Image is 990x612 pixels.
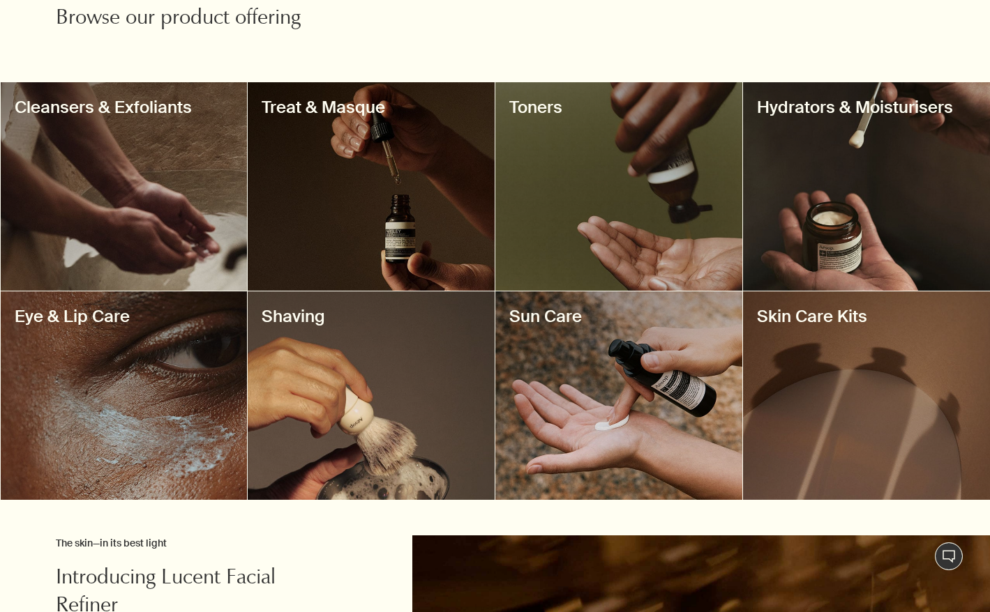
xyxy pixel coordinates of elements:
h3: Eye & Lip Care [15,305,234,328]
h3: Treat & Masque [262,96,481,118]
h3: Hydrators & Moisturisers [757,96,976,118]
a: decorativeCleansers & Exfoliants [1,82,248,291]
a: decorativeEye & Lip Care [1,291,248,500]
a: decorativeToners [495,82,742,291]
h3: Toners [509,96,728,118]
h2: Browse our product offering [56,6,349,33]
a: decorativeHydrators & Moisturisers [743,82,990,291]
h3: Cleansers & Exfoliants [15,96,234,118]
h3: The skin—in its best light [56,535,330,552]
button: Live Assistance [935,542,963,570]
a: decorativeShaving [248,291,495,500]
h3: Skin Care Kits [757,305,976,328]
a: decorativeSun Care [495,291,742,500]
a: decorativeTreat & Masque [248,82,495,291]
h3: Shaving [262,305,481,328]
a: decorativeSkin Care Kits [743,291,990,500]
h3: Sun Care [509,305,728,328]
